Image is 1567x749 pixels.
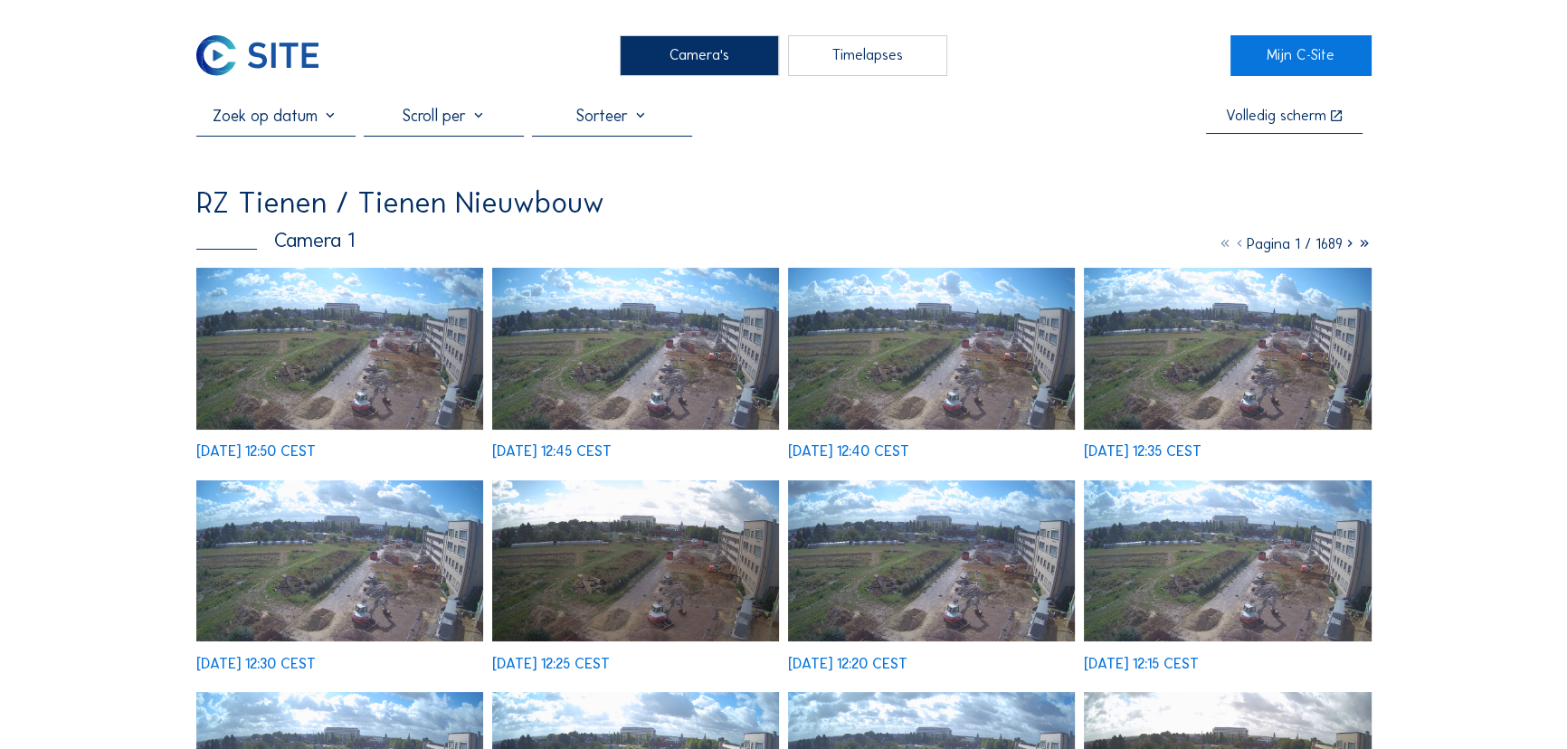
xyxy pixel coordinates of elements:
[196,480,484,642] img: image_53220994
[196,35,337,77] a: C-SITE Logo
[1230,35,1372,77] a: Mijn C-Site
[1084,657,1199,671] div: [DATE] 12:15 CEST
[1084,444,1201,459] div: [DATE] 12:35 CEST
[492,268,780,430] img: image_53221422
[492,480,780,642] img: image_53220809
[196,268,484,430] img: image_53221557
[196,657,316,671] div: [DATE] 12:30 CEST
[788,480,1076,642] img: image_53220682
[196,35,319,77] img: C-SITE Logo
[788,268,1076,430] img: image_53221289
[196,188,604,217] div: RZ Tienen / Tienen Nieuwbouw
[1226,109,1326,124] div: Volledig scherm
[196,444,316,459] div: [DATE] 12:50 CEST
[492,444,612,459] div: [DATE] 12:45 CEST
[1247,235,1343,252] span: Pagina 1 / 1689
[196,231,356,251] div: Camera 1
[1084,268,1372,430] img: image_53221142
[788,657,907,671] div: [DATE] 12:20 CEST
[196,106,356,126] input: Zoek op datum 󰅀
[620,35,780,77] div: Camera's
[788,444,909,459] div: [DATE] 12:40 CEST
[1084,480,1372,642] img: image_53220617
[492,657,610,671] div: [DATE] 12:25 CEST
[788,35,948,77] div: Timelapses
